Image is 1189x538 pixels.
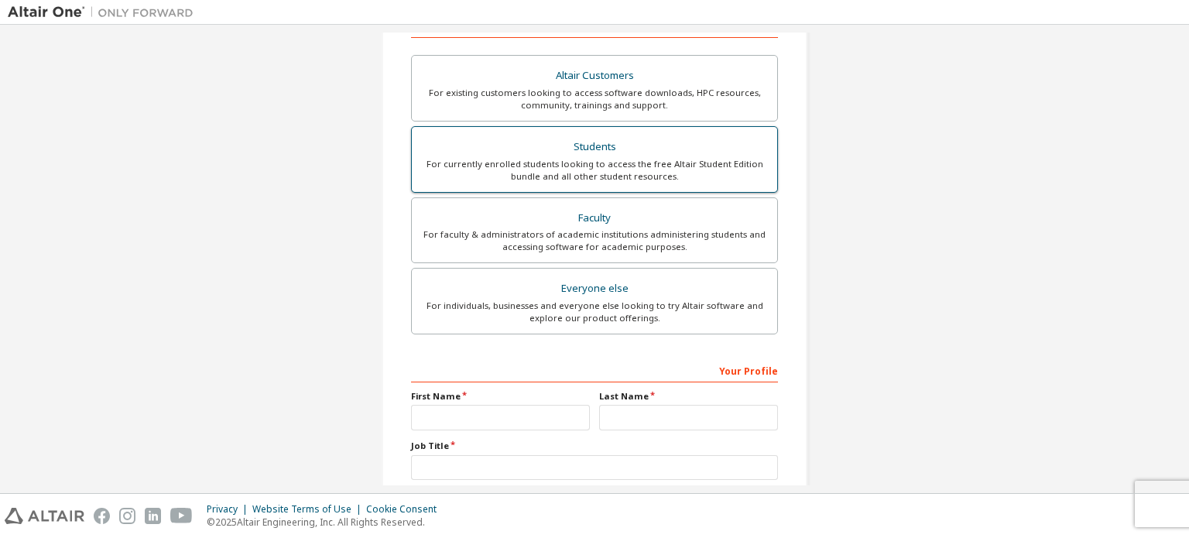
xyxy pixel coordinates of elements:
[421,87,768,111] div: For existing customers looking to access software downloads, HPC resources, community, trainings ...
[252,503,366,516] div: Website Terms of Use
[421,65,768,87] div: Altair Customers
[207,503,252,516] div: Privacy
[599,390,778,403] label: Last Name
[421,207,768,229] div: Faculty
[421,136,768,158] div: Students
[411,390,590,403] label: First Name
[366,503,446,516] div: Cookie Consent
[94,508,110,524] img: facebook.svg
[145,508,161,524] img: linkedin.svg
[207,516,446,529] p: © 2025 Altair Engineering, Inc. All Rights Reserved.
[170,508,193,524] img: youtube.svg
[411,358,778,382] div: Your Profile
[119,508,135,524] img: instagram.svg
[421,300,768,324] div: For individuals, businesses and everyone else looking to try Altair software and explore our prod...
[421,278,768,300] div: Everyone else
[5,508,84,524] img: altair_logo.svg
[421,228,768,253] div: For faculty & administrators of academic institutions administering students and accessing softwa...
[421,158,768,183] div: For currently enrolled students looking to access the free Altair Student Edition bundle and all ...
[8,5,201,20] img: Altair One
[411,440,778,452] label: Job Title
